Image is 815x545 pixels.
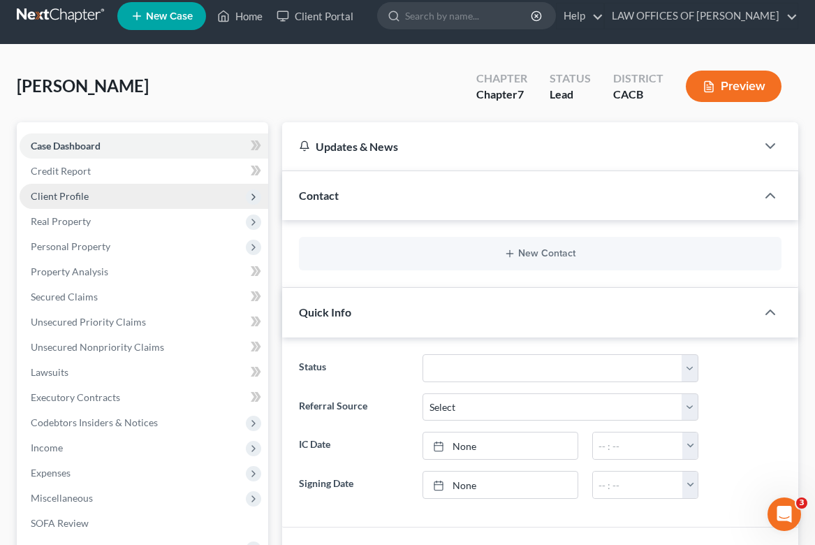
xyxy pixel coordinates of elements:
[31,316,146,328] span: Unsecured Priority Claims
[31,467,71,479] span: Expenses
[292,393,416,421] label: Referral Source
[593,433,683,459] input: -- : --
[20,284,268,310] a: Secured Claims
[31,240,110,252] span: Personal Property
[20,259,268,284] a: Property Analysis
[517,87,524,101] span: 7
[31,140,101,152] span: Case Dashboard
[20,385,268,410] a: Executory Contracts
[299,305,351,319] span: Quick Info
[796,497,807,509] span: 3
[310,248,770,259] button: New Contact
[31,391,120,403] span: Executory Contracts
[31,341,164,353] span: Unsecured Nonpriority Claims
[31,517,89,529] span: SOFA Review
[686,71,781,102] button: Preview
[31,165,91,177] span: Credit Report
[270,3,360,29] a: Client Portal
[31,266,108,277] span: Property Analysis
[476,71,527,87] div: Chapter
[20,159,268,184] a: Credit Report
[146,11,193,22] span: New Case
[31,215,91,227] span: Real Property
[423,433,577,459] a: None
[31,442,63,453] span: Income
[20,310,268,335] a: Unsecured Priority Claims
[20,360,268,385] a: Lawsuits
[31,416,158,428] span: Codebtors Insiders & Notices
[593,472,683,498] input: -- : --
[299,139,740,154] div: Updates & News
[405,3,533,29] input: Search by name...
[613,71,663,87] div: District
[613,87,663,103] div: CACB
[31,366,68,378] span: Lawsuits
[20,511,268,536] a: SOFA Review
[31,291,98,303] span: Secured Claims
[423,472,577,498] a: None
[605,3,798,29] a: LAW OFFICES OF [PERSON_NAME]
[292,354,416,382] label: Status
[210,3,270,29] a: Home
[557,3,603,29] a: Help
[550,71,591,87] div: Status
[550,87,591,103] div: Lead
[292,432,416,460] label: IC Date
[17,75,149,96] span: [PERSON_NAME]
[20,335,268,360] a: Unsecured Nonpriority Claims
[20,133,268,159] a: Case Dashboard
[768,497,801,531] iframe: Intercom live chat
[299,189,339,202] span: Contact
[31,492,93,504] span: Miscellaneous
[31,190,89,202] span: Client Profile
[292,471,416,499] label: Signing Date
[476,87,527,103] div: Chapter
